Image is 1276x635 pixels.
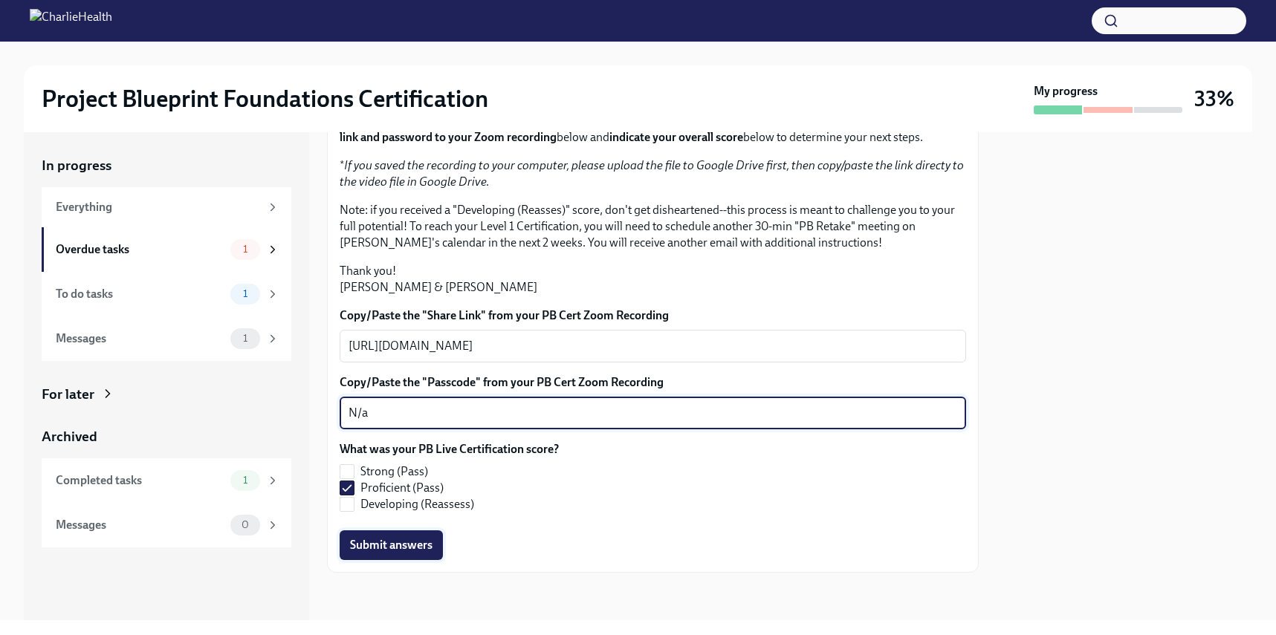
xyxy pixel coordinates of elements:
label: Copy/Paste the "Share Link" from your PB Cert Zoom Recording [340,307,966,324]
textarea: N/a [349,404,957,422]
a: Archived [42,427,291,446]
span: 1 [234,244,256,255]
label: Copy/Paste the "Passcode" from your PB Cert Zoom Recording [340,374,966,391]
span: 1 [234,475,256,486]
p: Thank you! [PERSON_NAME] & [PERSON_NAME] [340,263,966,296]
label: What was your PB Live Certification score? [340,441,559,457]
img: CharlieHealth [30,9,112,33]
a: In progress [42,156,291,175]
p: Note: if you received a "Developing (Reasses)" score, don't get disheartened--this process is mea... [340,202,966,251]
em: If you saved the recording to your computer, please upload the file to Google Drive first, then c... [340,158,964,189]
div: Messages [56,517,224,533]
div: Completed tasks [56,472,224,489]
strong: My progress [1034,83,1098,100]
div: Overdue tasks [56,241,224,258]
a: For later [42,385,291,404]
h2: Project Blueprint Foundations Certification [42,84,488,114]
strong: indicate your overall score [609,130,743,144]
textarea: [URL][DOMAIN_NAME] [349,337,957,355]
span: 1 [234,333,256,344]
div: Messages [56,330,224,347]
span: Proficient (Pass) [360,480,444,496]
div: To do tasks [56,286,224,302]
span: 1 [234,288,256,299]
span: 0 [233,519,258,530]
span: Strong (Pass) [360,463,428,480]
a: Completed tasks1 [42,458,291,503]
a: Everything [42,187,291,227]
div: Everything [56,199,260,215]
span: Developing (Reassess) [360,496,474,512]
div: For later [42,385,94,404]
a: Overdue tasks1 [42,227,291,272]
button: Submit answers [340,530,443,560]
h3: 33% [1194,85,1234,112]
a: Messages0 [42,503,291,547]
span: Submit answers [350,538,433,553]
a: Messages1 [42,316,291,361]
a: To do tasks1 [42,272,291,316]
